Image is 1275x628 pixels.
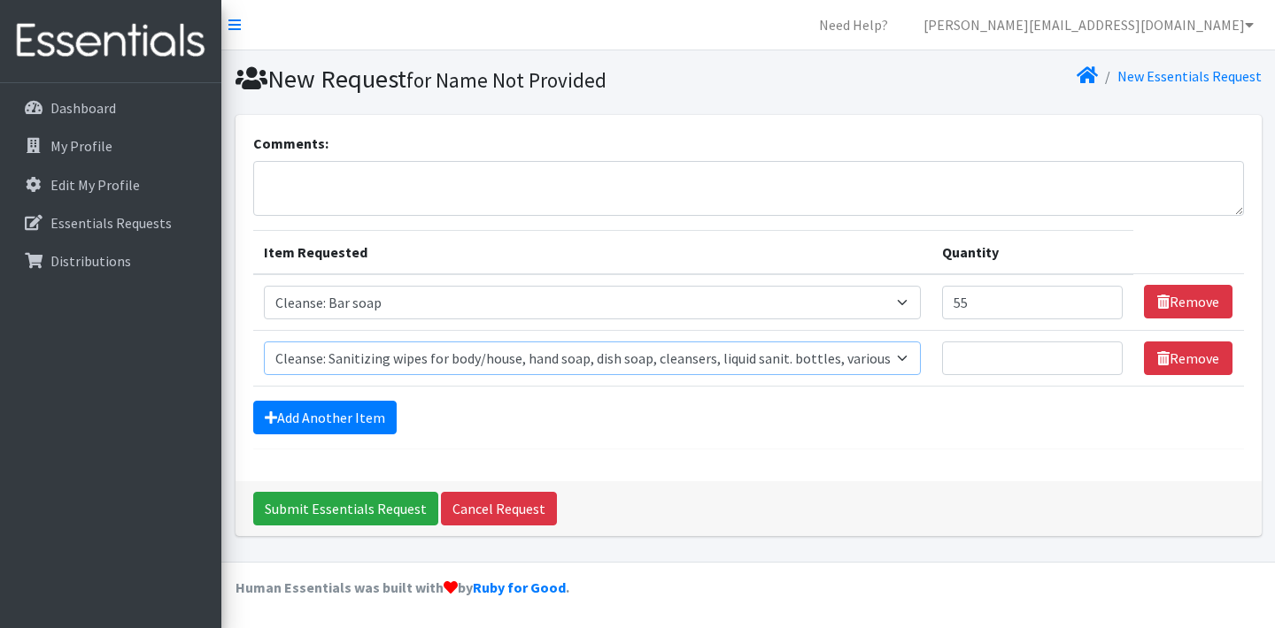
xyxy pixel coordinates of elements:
a: Ruby for Good [473,578,566,596]
p: Dashboard [50,99,116,117]
a: Remove [1144,285,1232,318]
a: Cancel Request [441,492,557,525]
small: for Name Not Provided [406,67,607,93]
a: Remove [1144,341,1232,375]
a: Need Help? [805,7,902,42]
th: Item Requested [253,230,932,274]
a: Add Another Item [253,401,397,434]
a: Edit My Profile [7,167,214,203]
a: [PERSON_NAME][EMAIL_ADDRESS][DOMAIN_NAME] [909,7,1268,42]
a: Essentials Requests [7,205,214,241]
label: Comments: [253,133,328,154]
p: My Profile [50,137,112,155]
th: Quantity [931,230,1133,274]
a: Distributions [7,243,214,279]
h1: New Request [236,64,742,95]
a: Dashboard [7,90,214,126]
a: New Essentials Request [1117,67,1262,85]
img: HumanEssentials [7,11,214,71]
p: Edit My Profile [50,176,140,194]
p: Distributions [50,252,131,270]
input: Submit Essentials Request [253,492,438,525]
p: Essentials Requests [50,214,172,232]
a: My Profile [7,128,214,164]
strong: Human Essentials was built with by . [236,578,569,596]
